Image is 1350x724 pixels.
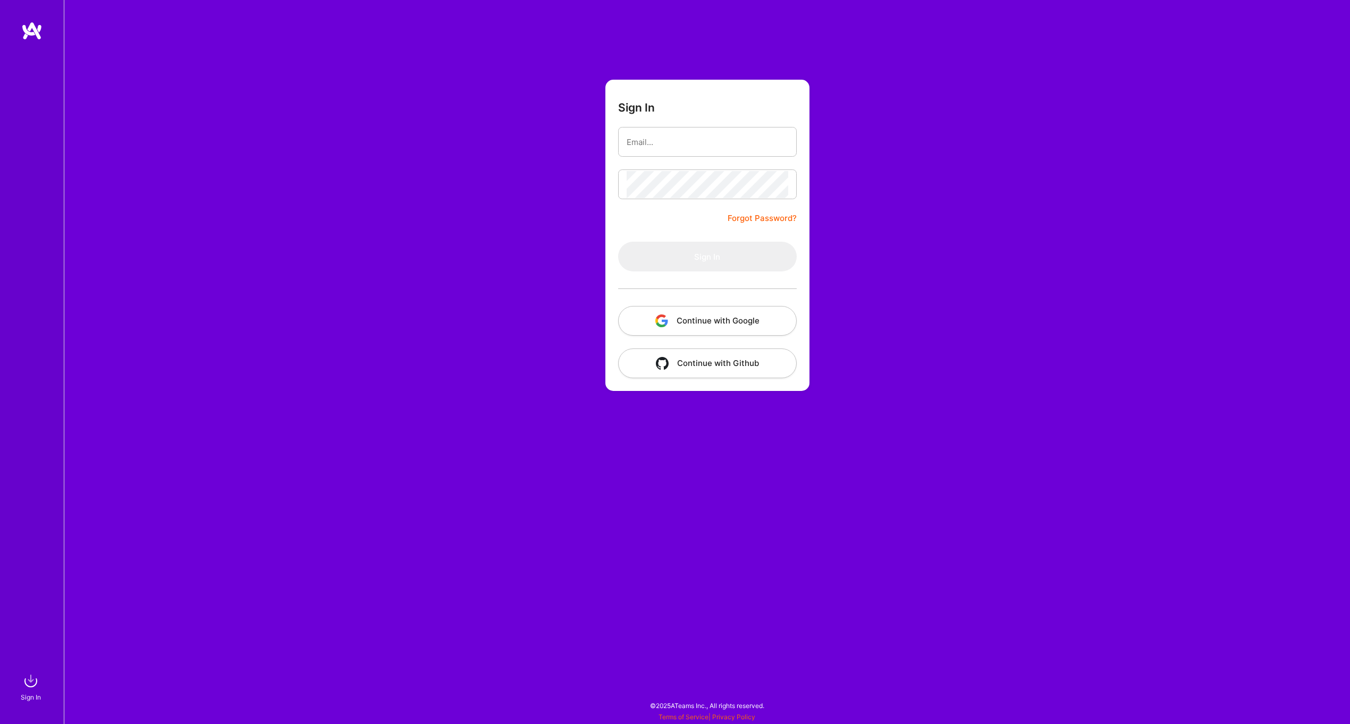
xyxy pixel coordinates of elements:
[21,21,43,40] img: logo
[712,713,755,721] a: Privacy Policy
[659,713,708,721] a: Terms of Service
[21,692,41,703] div: Sign In
[618,101,655,114] h3: Sign In
[618,306,797,336] button: Continue with Google
[656,357,669,370] img: icon
[618,348,797,378] button: Continue with Github
[64,692,1350,719] div: © 2025 ATeams Inc., All rights reserved.
[618,242,797,271] button: Sign In
[22,670,41,703] a: sign inSign In
[728,212,797,225] a: Forgot Password?
[655,314,668,327] img: icon
[627,129,788,156] input: Email...
[20,670,41,692] img: sign in
[659,713,755,721] span: |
